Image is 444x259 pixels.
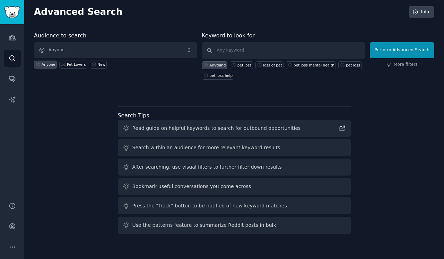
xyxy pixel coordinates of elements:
[90,61,107,69] a: New
[209,73,233,78] div: pet loss help
[67,62,86,67] div: Pet Lovers
[34,7,405,18] h2: Advanced Search
[346,63,360,68] div: pet loss
[409,6,434,18] a: Info
[34,42,197,58] button: Anyone
[237,63,252,68] div: pet loss
[132,125,301,132] div: Read guide on helpful keywords to search for outbound opportunities
[263,63,282,68] div: loss of pet
[294,63,334,68] div: pet loss mental health
[132,163,282,171] div: After searching, use visual filters to further filter down results
[42,62,55,67] div: Anyone
[132,222,276,229] div: Use the patterns feature to summarize Reddit posts in bulk
[132,183,251,190] div: Bookmark useful conversations you come across
[97,62,105,67] div: New
[132,202,287,209] div: Press the "Track" button to be notified of new keyword matches
[386,62,418,68] a: More filters
[209,63,226,68] div: Anything
[132,144,280,151] div: Search within an audience for more relevant keyword results
[4,6,20,18] img: GummySearch logo
[370,42,434,58] button: Perform Advanced Search
[202,32,255,39] label: Keyword to look for
[34,32,86,39] label: Audience to search
[118,112,149,119] label: Search Tips
[202,42,365,59] input: Any keyword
